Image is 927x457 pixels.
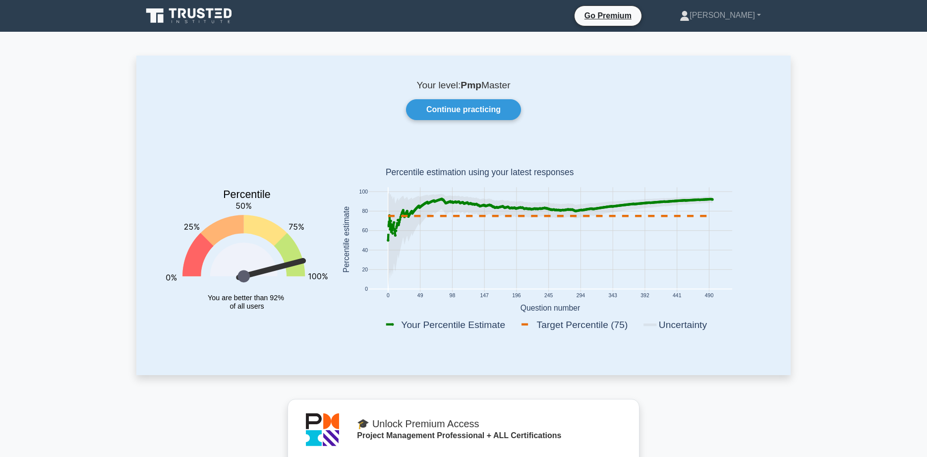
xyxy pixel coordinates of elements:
[577,293,585,299] text: 294
[673,293,682,299] text: 441
[208,294,284,302] tspan: You are better than 92%
[365,287,368,292] text: 0
[386,168,574,178] text: Percentile estimation using your latest responses
[362,248,368,253] text: 40
[406,99,521,120] a: Continue practicing
[223,189,271,201] text: Percentile
[544,293,553,299] text: 245
[521,304,580,312] text: Question number
[461,80,481,90] b: Pmp
[362,209,368,214] text: 80
[480,293,489,299] text: 147
[656,5,785,25] a: [PERSON_NAME]
[640,293,649,299] text: 392
[387,293,390,299] text: 0
[359,189,368,195] text: 100
[362,267,368,272] text: 20
[160,79,767,91] p: Your level: Master
[579,9,637,22] a: Go Premium
[342,206,350,273] text: Percentile estimate
[705,293,714,299] text: 490
[608,293,617,299] text: 343
[417,293,423,299] text: 49
[450,293,456,299] text: 98
[512,293,521,299] text: 196
[362,228,368,234] text: 60
[230,302,264,310] tspan: of all users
